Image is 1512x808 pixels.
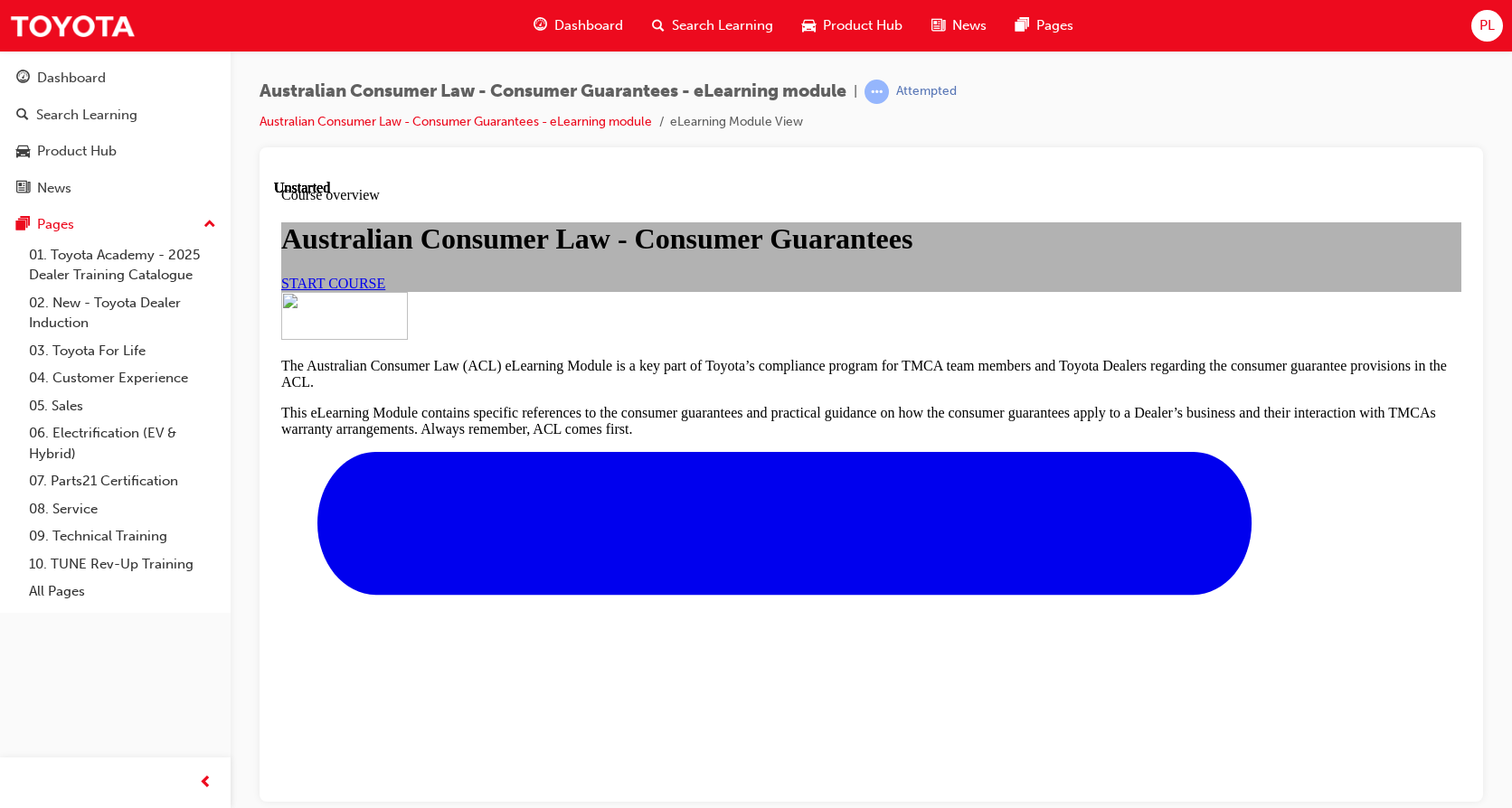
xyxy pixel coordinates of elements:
[9,5,136,46] img: Trak
[7,61,223,95] a: Dashboard
[638,7,788,44] a: search-iconSearch Learning
[22,550,223,578] a: 10. TUNE Rev-Up Training
[865,80,889,104] span: learningRecordVerb_ATTEMPT-icon
[16,108,29,124] span: search-icon
[22,522,223,550] a: 09. Technical Training
[952,15,987,36] span: News
[37,141,117,162] div: Product Hub
[7,225,1187,258] p: This eLearning Module contains specific references to the consumer guarantees and practical guida...
[16,217,30,233] span: pages-icon
[16,70,30,87] span: guage-icon
[1036,15,1073,36] span: Pages
[7,172,223,205] a: News
[37,68,106,89] div: Dashboard
[7,42,1187,76] h1: Australian Consumer Law - Consumer Guarantees
[519,7,638,44] a: guage-iconDashboard
[554,15,623,36] span: Dashboard
[7,178,1187,211] p: The Australian Consumer Law (ACL) eLearning Module is a key part of Toyota’s compliance program f...
[7,208,223,241] button: Pages
[1479,15,1495,36] span: PL
[22,364,223,392] a: 04. Customer Experience
[22,337,223,365] a: 03. Toyota For Life
[16,144,30,160] span: car-icon
[854,81,857,102] span: |
[1001,7,1088,44] a: pages-iconPages
[931,14,945,37] span: news-icon
[37,178,71,199] div: News
[917,7,1001,44] a: news-iconNews
[788,7,917,44] a: car-iconProduct Hub
[7,58,223,208] button: DashboardSearch LearningProduct HubNews
[7,96,111,111] a: START COURSE
[7,7,106,23] span: Course overview
[260,114,652,129] a: Australian Consumer Law - Consumer Guarantees - eLearning module
[22,495,223,523] a: 08. Service
[16,181,30,197] span: news-icon
[22,578,223,606] a: All Pages
[1471,10,1503,42] button: PL
[802,14,816,37] span: car-icon
[896,83,957,100] div: Attempted
[22,467,223,495] a: 07. Parts21 Certification
[199,772,213,794] span: prev-icon
[1016,14,1029,37] span: pages-icon
[36,105,137,126] div: Search Learning
[22,419,223,467] a: 06. Electrification (EV & Hybrid)
[7,135,223,168] a: Product Hub
[670,112,803,133] li: eLearning Module View
[7,99,223,132] a: Search Learning
[22,241,223,289] a: 01. Toyota Academy - 2025 Dealer Training Catalogue
[37,214,74,235] div: Pages
[652,14,665,37] span: search-icon
[823,15,902,36] span: Product Hub
[672,15,773,36] span: Search Learning
[260,81,846,102] span: Australian Consumer Law - Consumer Guarantees - eLearning module
[203,213,216,237] span: up-icon
[22,392,223,420] a: 05. Sales
[534,14,547,37] span: guage-icon
[22,289,223,337] a: 02. New - Toyota Dealer Induction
